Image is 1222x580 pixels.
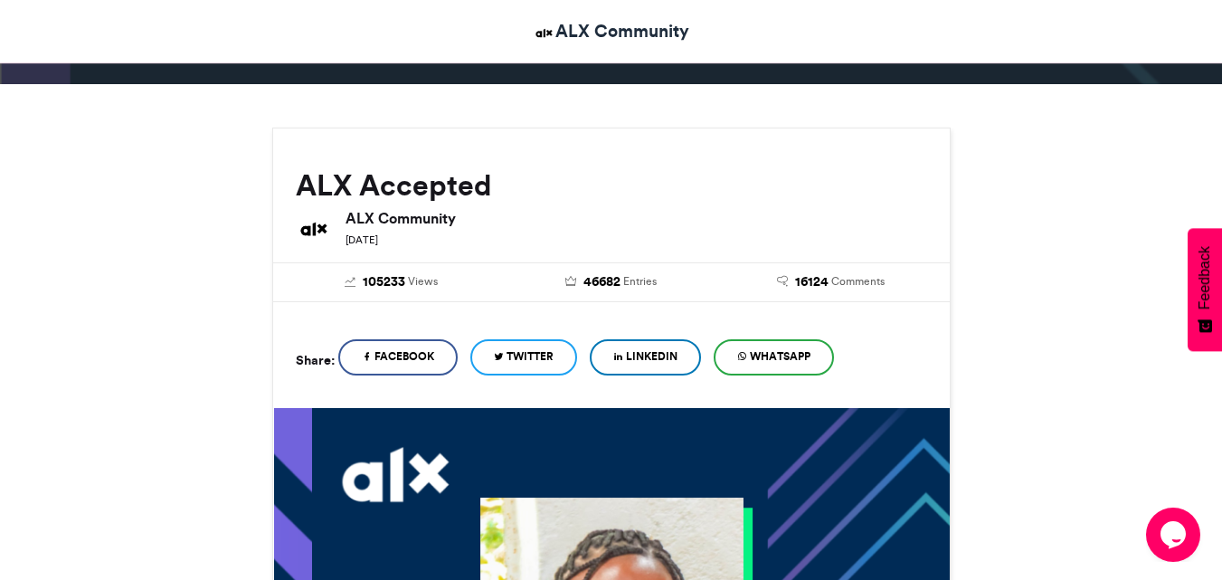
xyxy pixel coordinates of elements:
[296,169,927,202] h2: ALX Accepted
[470,339,577,376] a: Twitter
[296,211,332,247] img: ALX Community
[507,348,554,365] span: Twitter
[750,348,810,365] span: WhatsApp
[714,339,834,376] a: WhatsApp
[1146,508,1204,562] iframe: chat widget
[515,272,707,292] a: 46682 Entries
[296,272,488,292] a: 105233 Views
[583,272,620,292] span: 46682
[590,339,701,376] a: LinkedIn
[795,272,829,292] span: 16124
[374,348,434,365] span: Facebook
[1188,228,1222,351] button: Feedback - Show survey
[831,273,885,290] span: Comments
[338,339,458,376] a: Facebook
[363,272,405,292] span: 105233
[533,22,555,44] img: ALX Community
[623,273,657,290] span: Entries
[1197,246,1213,309] span: Feedback
[626,348,677,365] span: LinkedIn
[296,348,335,372] h5: Share:
[346,211,927,225] h6: ALX Community
[408,273,438,290] span: Views
[346,233,378,246] small: [DATE]
[734,272,927,292] a: 16124 Comments
[533,18,689,44] a: ALX Community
